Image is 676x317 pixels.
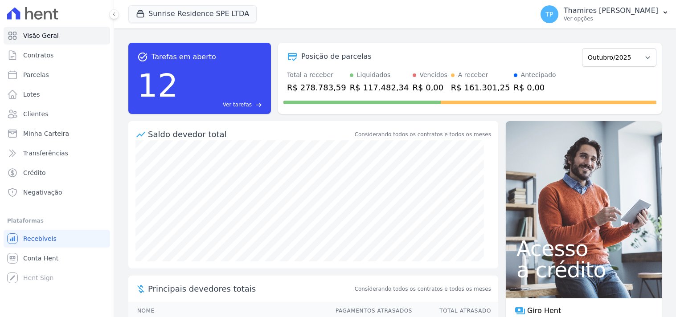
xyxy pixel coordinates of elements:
div: Vencidos [420,70,447,80]
button: TP Thamires [PERSON_NAME] Ver opções [533,2,676,27]
div: Posição de parcelas [301,51,372,62]
span: Visão Geral [23,31,59,40]
span: Contratos [23,51,53,60]
div: R$ 0,00 [514,81,556,93]
p: Ver opções [564,15,658,22]
span: Lotes [23,90,40,99]
span: Crédito [23,168,46,177]
a: Conta Hent [4,249,110,267]
span: Parcelas [23,70,49,79]
span: Considerando todos os contratos e todos os meses [355,285,491,293]
div: R$ 161.301,25 [451,81,510,93]
a: Recebíveis [4,230,110,248]
a: Transferências [4,144,110,162]
a: Ver tarefas east [182,101,262,109]
div: R$ 117.482,34 [350,81,409,93]
span: Transferências [23,149,68,158]
div: A receber [458,70,488,80]
span: Recebíveis [23,234,57,243]
span: TP [545,11,553,17]
p: Thamires [PERSON_NAME] [564,6,658,15]
span: Clientes [23,110,48,118]
a: Crédito [4,164,110,182]
span: Giro Hent [527,305,561,316]
div: Liquidados [357,70,391,80]
span: task_alt [137,52,148,62]
a: Contratos [4,46,110,64]
div: Saldo devedor total [148,128,353,140]
a: Clientes [4,105,110,123]
span: Negativação [23,188,62,197]
span: Ver tarefas [223,101,252,109]
button: Sunrise Residence SPE LTDA [128,5,257,22]
a: Minha Carteira [4,125,110,142]
span: Minha Carteira [23,129,69,138]
span: east [255,102,262,108]
span: Conta Hent [23,254,58,263]
span: Principais devedores totais [148,283,353,295]
a: Lotes [4,85,110,103]
span: Acesso [516,238,651,259]
span: Tarefas em aberto [152,52,216,62]
div: Total a receber [287,70,346,80]
div: Plataformas [7,215,107,226]
div: R$ 0,00 [413,81,447,93]
a: Parcelas [4,66,110,84]
div: R$ 278.783,59 [287,81,346,93]
div: Antecipado [521,70,556,80]
a: Visão Geral [4,27,110,45]
div: Considerando todos os contratos e todos os meses [355,130,491,138]
span: a crédito [516,259,651,280]
div: 12 [137,62,178,109]
a: Negativação [4,183,110,201]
